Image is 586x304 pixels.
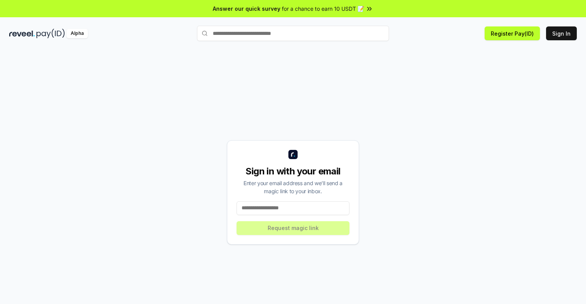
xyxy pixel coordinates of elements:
button: Sign In [546,26,577,40]
img: pay_id [36,29,65,38]
button: Register Pay(ID) [485,26,540,40]
div: Enter your email address and we’ll send a magic link to your inbox. [237,179,349,195]
div: Sign in with your email [237,165,349,177]
img: reveel_dark [9,29,35,38]
img: logo_small [288,150,298,159]
div: Alpha [66,29,88,38]
span: Answer our quick survey [213,5,280,13]
span: for a chance to earn 10 USDT 📝 [282,5,364,13]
